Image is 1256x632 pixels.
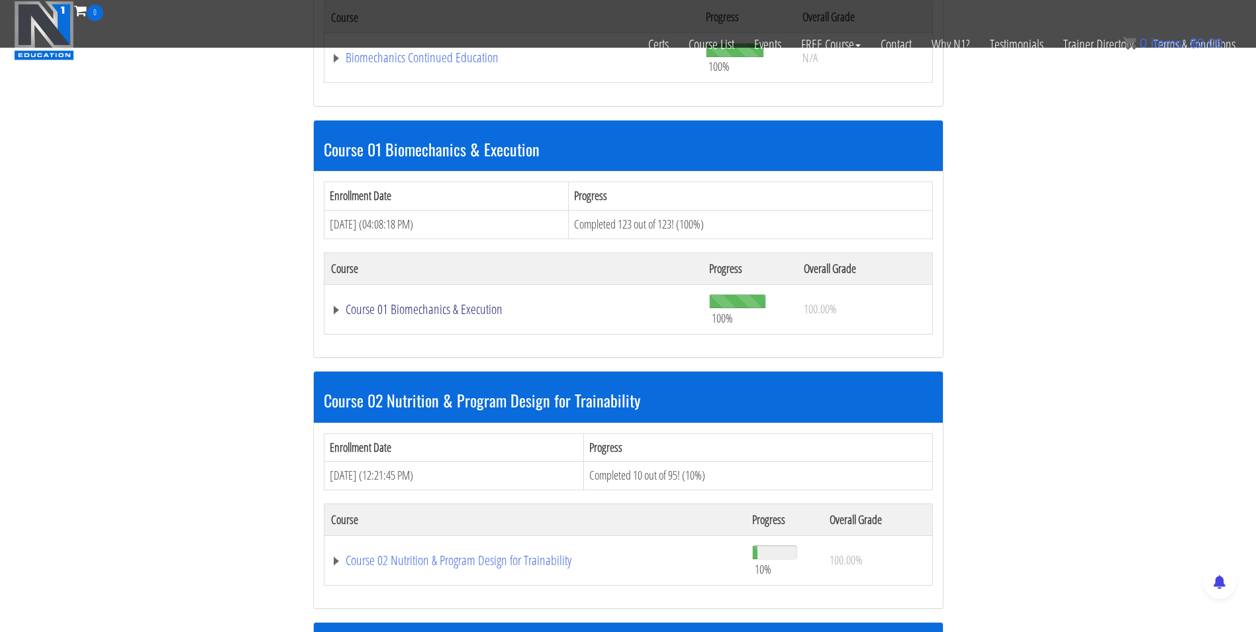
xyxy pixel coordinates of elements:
[791,21,871,68] a: FREE Course
[324,392,933,409] h3: Course 02 Nutrition & Program Design for Trainability
[797,284,932,334] td: 100.00%
[568,210,932,238] td: Completed 123 out of 123! (100%)
[712,311,733,325] span: 100%
[324,252,702,284] th: Course
[755,562,771,576] span: 10%
[583,462,932,490] td: Completed 10 out of 95! (10%)
[324,182,568,211] th: Enrollment Date
[1123,36,1223,50] a: 0 items: $0.00
[331,554,740,567] a: Course 02 Nutrition & Program Design for Trainability
[797,252,932,284] th: Overall Grade
[87,5,103,21] span: 0
[871,21,922,68] a: Contact
[324,140,933,158] h3: Course 01 Biomechanics & Execution
[823,535,932,585] td: 100.00%
[638,21,679,68] a: Certs
[1143,21,1245,68] a: Terms & Conditions
[980,21,1053,68] a: Testimonials
[1139,36,1147,50] span: 0
[746,503,822,535] th: Progress
[1151,36,1186,50] span: items:
[324,462,583,490] td: [DATE] (12:21:45 PM)
[708,59,730,74] span: 100%
[1123,36,1136,50] img: icon11.png
[74,1,103,19] a: 0
[14,1,74,60] img: n1-education
[922,21,980,68] a: Why N1?
[583,433,932,462] th: Progress
[744,21,791,68] a: Events
[1053,21,1143,68] a: Trainer Directory
[324,433,583,462] th: Enrollment Date
[1190,36,1223,50] bdi: 0.00
[702,252,797,284] th: Progress
[324,210,568,238] td: [DATE] (04:08:18 PM)
[679,21,744,68] a: Course List
[568,182,932,211] th: Progress
[324,503,746,535] th: Course
[1190,36,1197,50] span: $
[331,303,697,316] a: Course 01 Biomechanics & Execution
[823,503,932,535] th: Overall Grade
